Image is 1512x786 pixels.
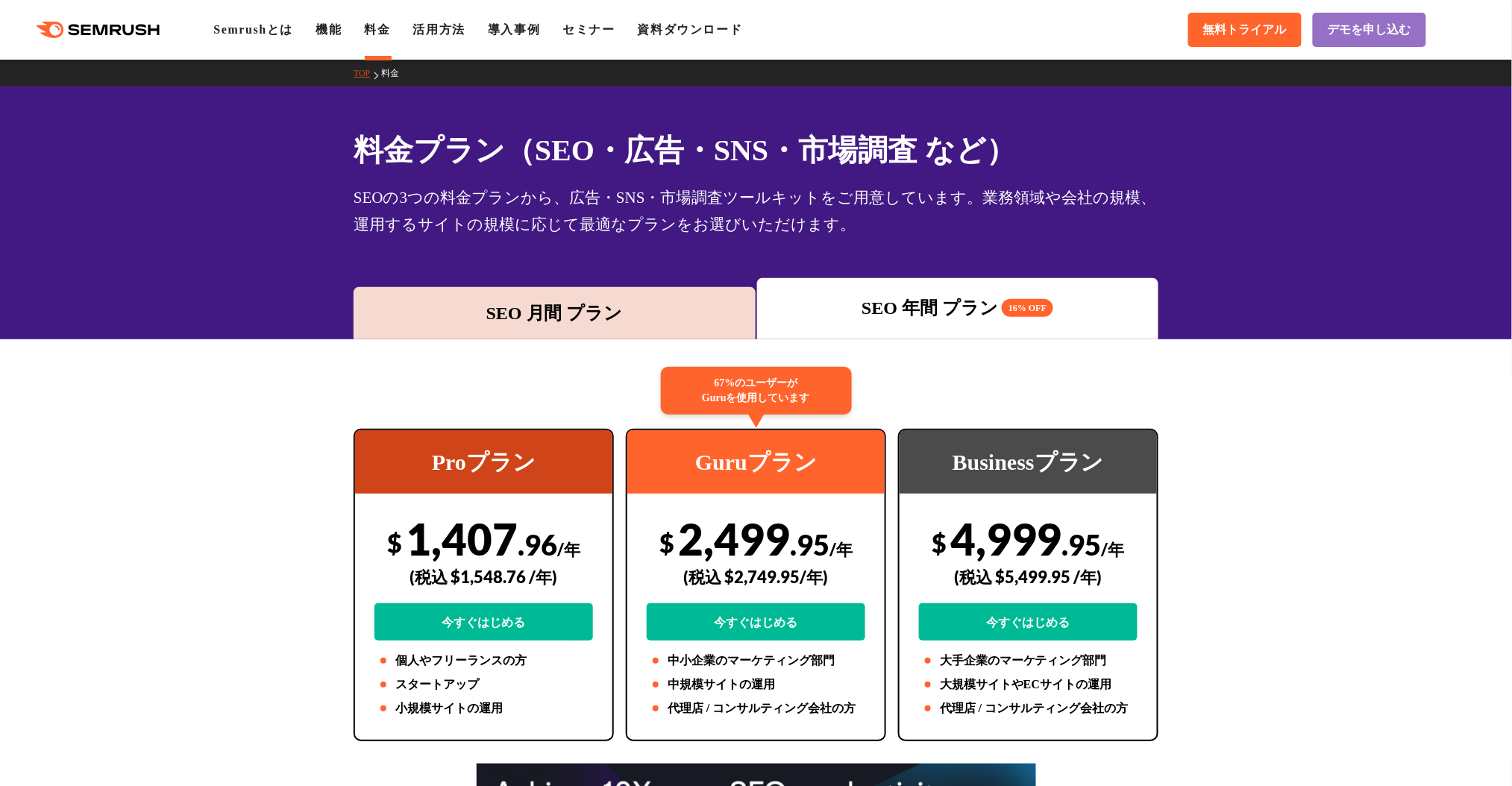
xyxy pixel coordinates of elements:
[213,23,293,36] a: Semrushとは
[919,603,1138,641] a: 今すぐはじめる
[647,699,865,717] li: 代理店 / コンサルティング会社の方
[1328,22,1411,38] span: デモを申し込む
[361,300,748,327] div: SEO 月間 プラン
[1203,22,1287,38] span: 無料トライアル
[765,295,1152,321] div: SEO 年間 プラン
[413,23,465,36] a: 活用方法
[374,603,593,641] a: 今すぐはじめる
[1313,13,1426,47] a: デモを申し込む
[1062,527,1102,562] span: .95
[374,512,593,641] div: 1,407
[932,527,947,558] span: $
[374,652,593,670] li: 個人やフリーランスの方
[316,23,342,36] a: 機能
[919,550,1138,603] div: (税込 $5,499.95 /年)
[627,430,885,494] div: Guruプラン
[919,676,1138,694] li: 大規模サイトやECサイトの運用
[1102,539,1125,559] span: /年
[647,512,865,641] div: 2,499
[919,512,1138,641] div: 4,999
[488,23,540,36] a: 導入事例
[354,184,1158,238] div: SEOの3つの料金プランから、広告・SNS・市場調査ツールキットをご用意しています。業務領域や会社の規模、運用するサイトの規模に応じて最適なプランをお選びいただけます。
[562,23,615,36] a: セミナー
[374,699,593,717] li: 小規模サイトの運用
[647,676,865,694] li: 中規模サイトの運用
[518,527,557,562] span: .96
[638,23,743,36] a: 資料ダウンロード
[387,527,402,558] span: $
[374,550,593,603] div: (税込 $1,548.76 /年)
[900,430,1157,494] div: Businessプラン
[354,68,381,78] a: TOP
[1188,13,1302,47] a: 無料トライアル
[364,23,390,36] a: 料金
[661,367,852,415] div: 67%のユーザーが Guruを使用しています
[919,652,1138,670] li: 大手企業のマーケティング部門
[355,430,612,494] div: Proプラン
[354,128,1158,172] h1: 料金プラン（SEO・広告・SNS・市場調査 など）
[647,652,865,670] li: 中小企業のマーケティング部門
[790,527,829,562] span: .95
[647,603,865,641] a: 今すぐはじめる
[659,527,674,558] span: $
[829,539,853,559] span: /年
[374,676,593,694] li: スタートアップ
[647,550,865,603] div: (税込 $2,749.95/年)
[1002,299,1053,317] span: 16% OFF
[919,699,1138,717] li: 代理店 / コンサルティング会社の方
[381,68,410,78] a: 料金
[557,539,580,559] span: /年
